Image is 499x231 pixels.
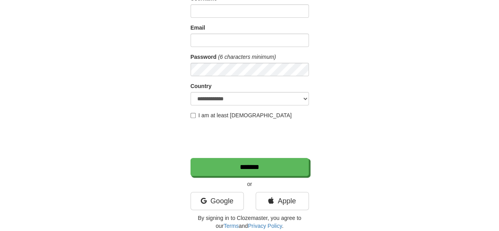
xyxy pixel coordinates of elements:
em: (6 characters minimum) [218,54,276,60]
iframe: reCAPTCHA [191,123,310,154]
label: I am at least [DEMOGRAPHIC_DATA] [191,111,292,119]
input: I am at least [DEMOGRAPHIC_DATA] [191,113,196,118]
a: Apple [256,192,309,210]
label: Country [191,82,212,90]
p: or [191,180,309,188]
p: By signing in to Clozemaster, you agree to our and . [191,214,309,230]
a: Privacy Policy [248,223,282,229]
label: Email [191,24,205,32]
label: Password [191,53,217,61]
a: Google [191,192,244,210]
a: Terms [224,223,239,229]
